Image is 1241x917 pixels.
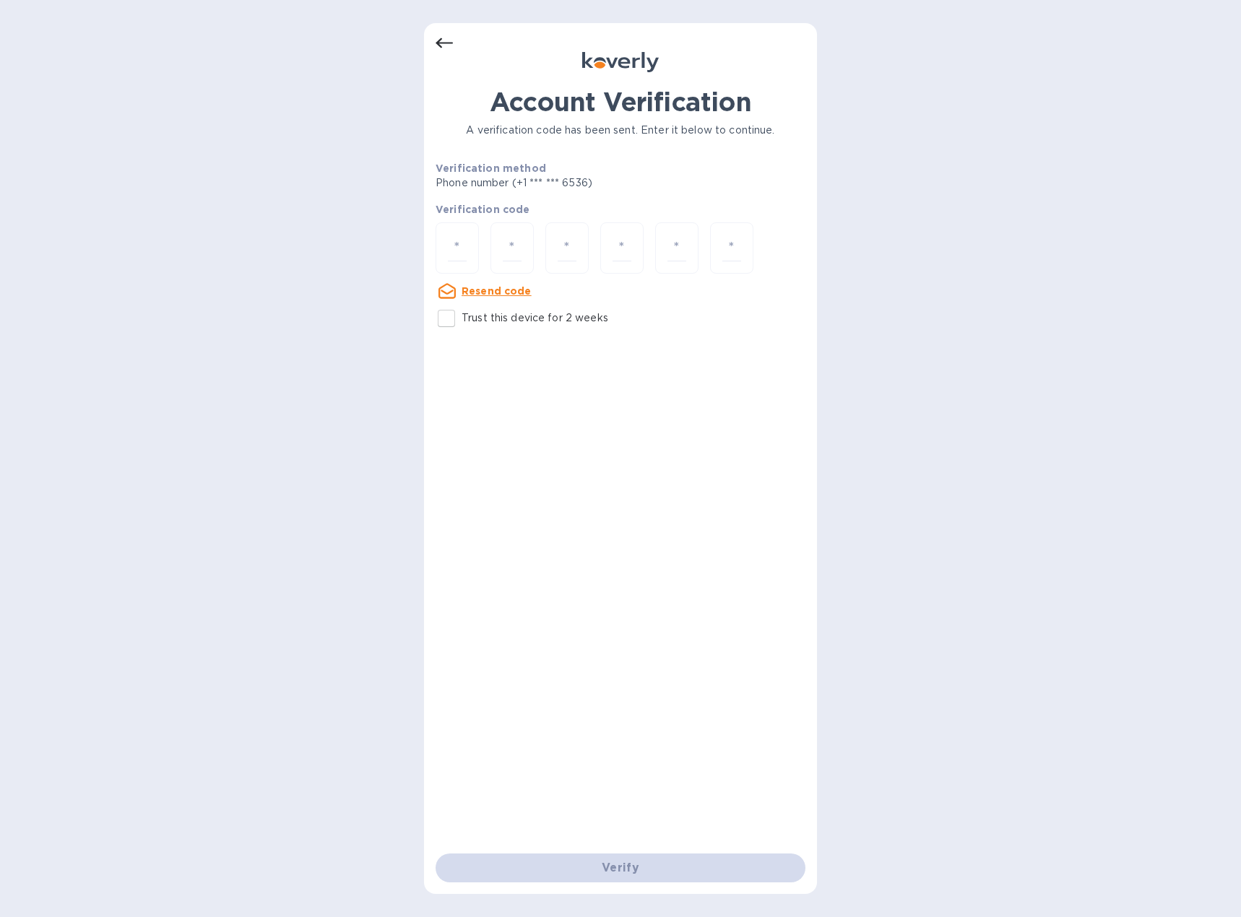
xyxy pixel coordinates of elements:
u: Resend code [462,285,532,297]
h1: Account Verification [436,87,805,117]
p: Verification code [436,202,805,217]
p: Trust this device for 2 weeks [462,310,608,326]
b: Verification method [436,162,546,174]
p: A verification code has been sent. Enter it below to continue. [436,123,805,138]
p: Phone number (+1 *** *** 6536) [436,175,703,191]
